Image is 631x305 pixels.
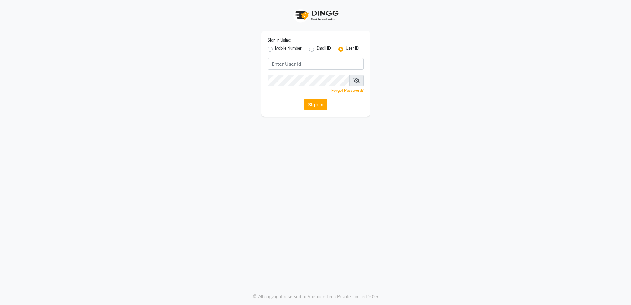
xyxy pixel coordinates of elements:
label: User ID [346,46,359,53]
input: Username [268,75,350,86]
button: Sign In [304,99,327,110]
label: Email ID [317,46,331,53]
input: Username [268,58,364,70]
img: logo1.svg [291,6,340,24]
a: Forgot Password? [331,88,364,93]
label: Sign In Using: [268,38,291,43]
label: Mobile Number [275,46,302,53]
